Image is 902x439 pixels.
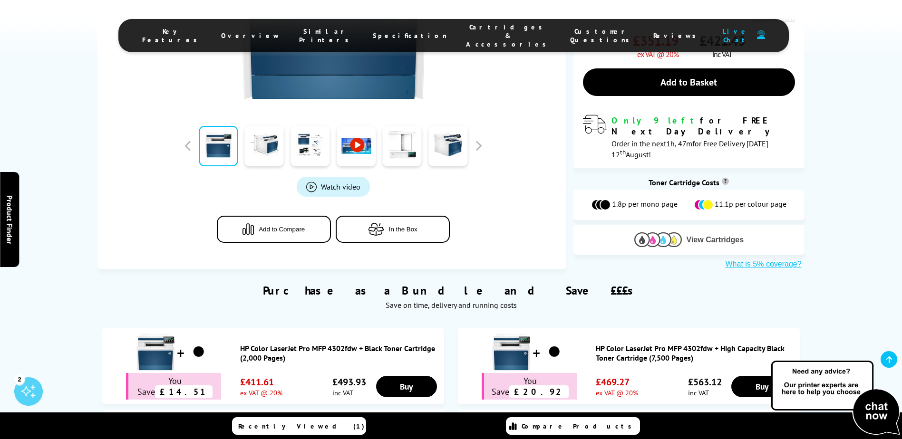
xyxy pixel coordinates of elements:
div: You Save [482,373,577,400]
sup: Cost per page [722,178,729,185]
span: 1h, 47m [666,139,692,148]
span: Compare Products [522,422,637,430]
button: What is 5% coverage? [723,259,805,269]
a: Compare Products [506,417,640,435]
img: HP Color LaserJet Pro MFP 4302fdw + Black Toner Cartridge (2,000 Pages) [136,333,175,371]
img: Open Live Chat window [769,359,902,437]
span: £469.27 [596,376,638,388]
span: inc VAT [332,388,366,397]
div: Toner Cartridge Costs [573,178,805,187]
button: Add to Compare [217,216,331,243]
img: HP Color LaserJet Pro MFP 4302fdw + High Capacity Black Toner Cartridge (7,500 Pages) [492,333,530,371]
span: Only 9 left [611,115,700,126]
img: Cartridges [634,232,682,247]
button: In the Box [336,216,450,243]
span: Key Features [142,27,202,44]
span: View Cartridges [687,236,744,244]
button: View Cartridges [581,232,797,248]
span: Order in the next for Free Delivery [DATE] 12 August! [611,139,768,159]
span: Overview [221,31,280,40]
span: ex VAT @ 20% [240,388,282,397]
a: HP Color LaserJet Pro MFP 4302fdw + Black Toner Cartridge (2,000 Pages) [240,344,439,363]
span: In the Box [389,226,417,233]
span: £20.92 [509,385,569,398]
span: Watch video [321,182,360,191]
span: Similar Printers [299,27,354,44]
img: HP Color LaserJet Pro MFP 4302fdw + Black Toner Cartridge (2,000 Pages) [187,340,211,364]
div: Save on time, delivery and running costs [109,300,792,310]
span: Specification [373,31,447,40]
a: Add to Basket [583,68,795,96]
span: Customer Questions [570,27,634,44]
span: inc VAT [688,388,722,397]
span: Cartridges & Accessories [466,23,551,48]
a: HP Color LaserJet Pro MFP 4302fdw + High Capacity Black Toner Cartridge (7,500 Pages) [596,344,795,363]
span: Product Finder [5,195,14,244]
span: £563.12 [688,376,722,388]
img: user-headset-duotone.svg [757,30,765,39]
span: Live Chat [720,27,752,44]
span: £493.93 [332,376,366,388]
sup: th [620,148,626,156]
span: Reviews [653,31,701,40]
span: £14.51 [155,385,213,398]
span: Recently Viewed (1) [238,422,365,430]
span: 1.8p per mono page [612,199,678,210]
div: for FREE Next Day Delivery [611,115,795,137]
span: 11.1p per colour page [715,199,786,210]
a: Buy [376,376,437,397]
div: You Save [126,373,221,400]
img: HP Color LaserJet Pro MFP 4302fdw + High Capacity Black Toner Cartridge (7,500 Pages) [543,340,566,364]
div: modal_delivery [583,115,795,159]
span: ex VAT @ 20% [596,388,638,397]
a: Product_All_Videos [297,177,370,197]
div: Purchase as a Bundle and Save £££s [97,269,804,315]
div: 2 [14,374,25,384]
a: Recently Viewed (1) [232,417,366,435]
span: £411.61 [240,376,282,388]
span: Add to Compare [259,226,305,233]
a: Buy [731,376,792,397]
